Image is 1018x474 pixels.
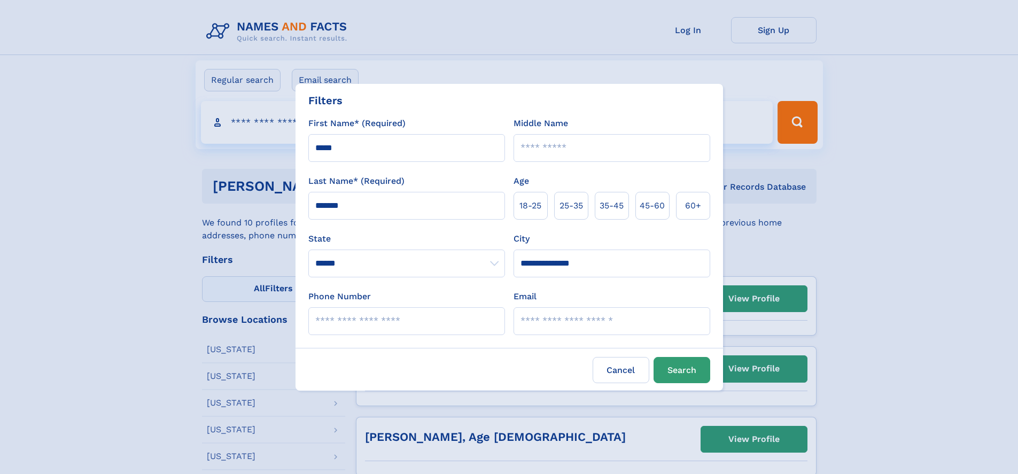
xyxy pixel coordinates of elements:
label: Age [514,175,529,188]
span: 35‑45 [600,199,624,212]
label: Phone Number [308,290,371,303]
button: Search [654,357,710,383]
div: Filters [308,92,343,108]
label: Email [514,290,537,303]
label: City [514,232,530,245]
span: 60+ [685,199,701,212]
span: 45‑60 [640,199,665,212]
label: State [308,232,505,245]
label: Last Name* (Required) [308,175,405,188]
span: 25‑35 [559,199,583,212]
label: First Name* (Required) [308,117,406,130]
label: Cancel [593,357,649,383]
label: Middle Name [514,117,568,130]
span: 18‑25 [519,199,541,212]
